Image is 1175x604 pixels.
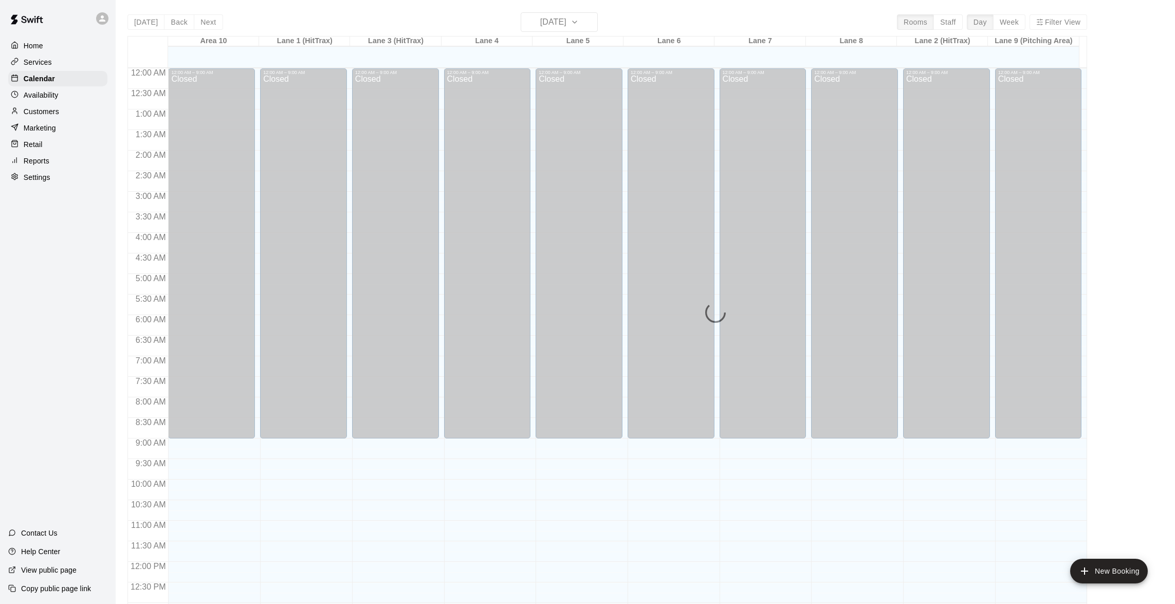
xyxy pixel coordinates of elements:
[723,70,803,75] div: 12:00 AM – 9:00 AM
[21,583,91,594] p: Copy public page link
[806,36,897,46] div: Lane 8
[133,397,169,406] span: 8:00 AM
[133,315,169,324] span: 6:00 AM
[539,70,619,75] div: 12:00 AM – 9:00 AM
[355,70,436,75] div: 12:00 AM – 9:00 AM
[1070,559,1148,583] button: add
[133,336,169,344] span: 6:30 AM
[988,36,1079,46] div: Lane 9 (Pitching Area)
[8,137,107,152] a: Retail
[133,212,169,221] span: 3:30 AM
[352,68,439,438] div: 12:00 AM – 9:00 AM: Closed
[133,109,169,118] span: 1:00 AM
[133,274,169,283] span: 5:00 AM
[998,75,1079,442] div: Closed
[133,233,169,242] span: 4:00 AM
[133,418,169,427] span: 8:30 AM
[995,68,1082,438] div: 12:00 AM – 9:00 AM: Closed
[133,295,169,303] span: 5:30 AM
[260,68,347,438] div: 12:00 AM – 9:00 AM: Closed
[350,36,441,46] div: Lane 3 (HitTrax)
[8,120,107,136] a: Marketing
[128,521,169,529] span: 11:00 AM
[168,68,255,438] div: 12:00 AM – 9:00 AM: Closed
[133,377,169,386] span: 7:30 AM
[897,36,988,46] div: Lane 2 (HitTrax)
[128,480,169,488] span: 10:00 AM
[631,75,711,442] div: Closed
[8,87,107,103] a: Availability
[263,75,344,442] div: Closed
[128,500,169,509] span: 10:30 AM
[447,75,528,442] div: Closed
[811,68,898,438] div: 12:00 AM – 9:00 AM: Closed
[171,75,252,442] div: Closed
[168,36,259,46] div: Area 10
[8,71,107,86] a: Calendar
[24,156,49,166] p: Reports
[133,171,169,180] span: 2:30 AM
[24,123,56,133] p: Marketing
[447,70,528,75] div: 12:00 AM – 9:00 AM
[133,151,169,159] span: 2:00 AM
[355,75,436,442] div: Closed
[24,41,43,51] p: Home
[906,75,987,442] div: Closed
[24,57,52,67] p: Services
[24,172,50,182] p: Settings
[814,70,895,75] div: 12:00 AM – 9:00 AM
[133,459,169,468] span: 9:30 AM
[631,70,711,75] div: 12:00 AM – 9:00 AM
[259,36,350,46] div: Lane 1 (HitTrax)
[720,68,806,438] div: 12:00 AM – 9:00 AM: Closed
[628,68,714,438] div: 12:00 AM – 9:00 AM: Closed
[24,74,55,84] p: Calendar
[8,54,107,70] a: Services
[133,438,169,447] span: 9:00 AM
[539,75,619,442] div: Closed
[24,106,59,117] p: Customers
[128,562,168,571] span: 12:00 PM
[128,89,169,98] span: 12:30 AM
[128,541,169,550] span: 11:30 AM
[8,38,107,53] a: Home
[21,546,60,557] p: Help Center
[21,528,58,538] p: Contact Us
[533,36,623,46] div: Lane 5
[8,104,107,119] a: Customers
[133,356,169,365] span: 7:00 AM
[906,70,987,75] div: 12:00 AM – 9:00 AM
[263,70,344,75] div: 12:00 AM – 9:00 AM
[128,68,169,77] span: 12:00 AM
[903,68,990,438] div: 12:00 AM – 9:00 AM: Closed
[714,36,805,46] div: Lane 7
[171,70,252,75] div: 12:00 AM – 9:00 AM
[24,90,59,100] p: Availability
[8,153,107,169] a: Reports
[998,70,1079,75] div: 12:00 AM – 9:00 AM
[8,170,107,185] a: Settings
[133,130,169,139] span: 1:30 AM
[444,68,531,438] div: 12:00 AM – 9:00 AM: Closed
[128,582,168,591] span: 12:30 PM
[814,75,895,442] div: Closed
[24,139,43,150] p: Retail
[623,36,714,46] div: Lane 6
[536,68,622,438] div: 12:00 AM – 9:00 AM: Closed
[133,192,169,200] span: 3:00 AM
[442,36,533,46] div: Lane 4
[133,253,169,262] span: 4:30 AM
[723,75,803,442] div: Closed
[21,565,77,575] p: View public page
